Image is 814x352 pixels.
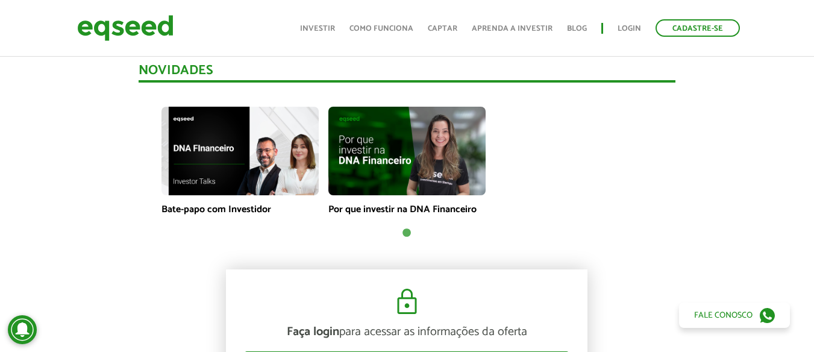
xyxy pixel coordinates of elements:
img: cadeado.svg [392,288,422,316]
img: maxresdefault.jpg [328,107,486,195]
strong: Faça login [287,322,339,342]
p: para acessar as informações da oferta [244,325,569,339]
img: maxresdefault.jpg [161,107,319,195]
a: Fale conosco [679,303,790,328]
p: Bate-papo com Investidor [161,204,319,215]
a: Login [618,25,641,33]
p: Por que investir na DNA Financeiro [328,204,486,215]
img: EqSeed [77,12,174,44]
a: Como funciona [349,25,413,33]
a: Cadastre-se [656,19,740,37]
a: Aprenda a investir [472,25,553,33]
a: Captar [428,25,457,33]
a: Investir [300,25,335,33]
a: Blog [567,25,587,33]
button: 1 of 1 [401,227,413,239]
div: Novidades [139,64,675,83]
